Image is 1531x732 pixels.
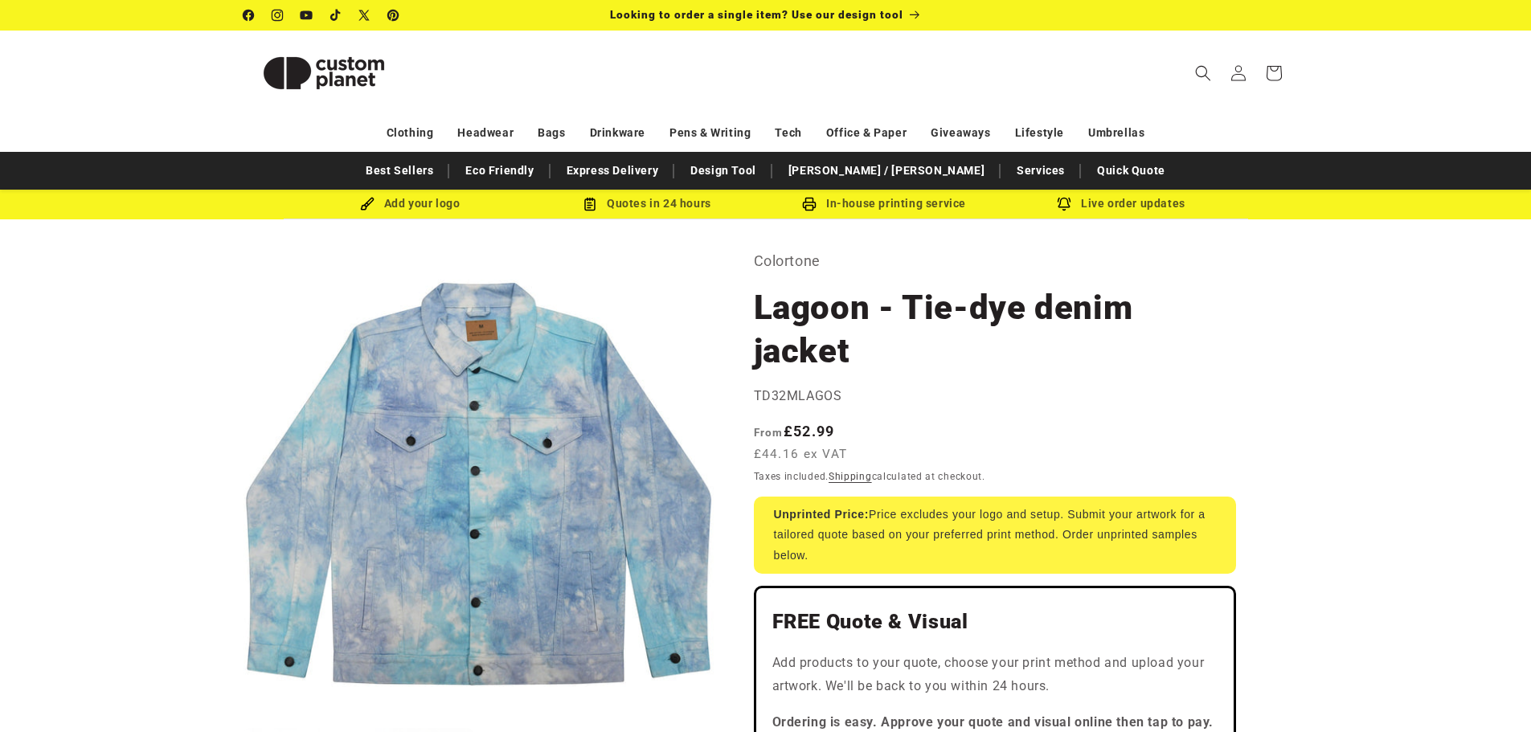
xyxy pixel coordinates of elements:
[802,197,817,211] img: In-house printing
[292,194,529,214] div: Add your logo
[1088,119,1144,147] a: Umbrellas
[1015,119,1064,147] a: Lifestyle
[772,609,1218,635] h2: FREE Quote & Visual
[754,468,1236,485] div: Taxes included. calculated at checkout.
[457,157,542,185] a: Eco Friendly
[387,119,434,147] a: Clothing
[1185,55,1221,91] summary: Search
[559,157,667,185] a: Express Delivery
[682,157,764,185] a: Design Tool
[754,248,1236,274] p: Colortone
[457,119,514,147] a: Headwear
[754,423,835,440] strong: £52.99
[583,197,597,211] img: Order Updates Icon
[766,194,1003,214] div: In-house printing service
[754,497,1236,574] div: Price excludes your logo and setup. Submit your artwork for a tailored quote based on your prefer...
[669,119,751,147] a: Pens & Writing
[931,119,990,147] a: Giveaways
[244,37,404,109] img: Custom Planet
[826,119,907,147] a: Office & Paper
[237,31,410,115] a: Custom Planet
[754,388,842,403] span: TD32MLAGOS
[754,426,784,439] span: From
[358,157,441,185] a: Best Sellers
[538,119,565,147] a: Bags
[1089,157,1173,185] a: Quick Quote
[529,194,766,214] div: Quotes in 24 hours
[590,119,645,147] a: Drinkware
[775,119,801,147] a: Tech
[1003,194,1240,214] div: Live order updates
[360,197,375,211] img: Brush Icon
[774,508,870,521] strong: Unprinted Price:
[780,157,993,185] a: [PERSON_NAME] / [PERSON_NAME]
[610,8,903,21] span: Looking to order a single item? Use our design tool
[754,445,848,464] span: £44.16 ex VAT
[1057,197,1071,211] img: Order updates
[772,652,1218,698] p: Add products to your quote, choose your print method and upload your artwork. We'll be back to yo...
[1009,157,1073,185] a: Services
[829,471,872,482] a: Shipping
[754,286,1236,373] h1: Lagoon - Tie-dye denim jacket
